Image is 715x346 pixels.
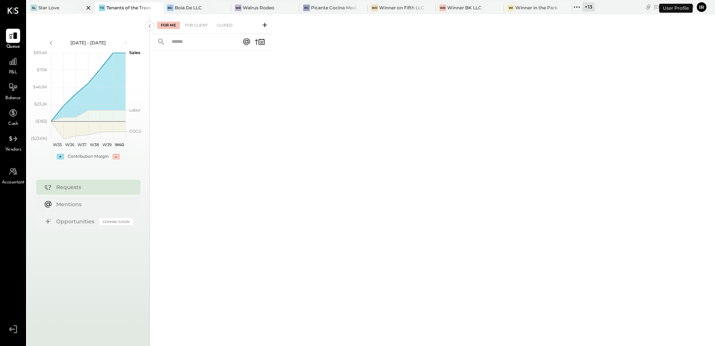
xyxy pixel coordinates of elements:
text: COGS [129,129,142,134]
div: For Client [181,22,212,29]
text: $70K [37,67,47,72]
div: copy link [645,3,652,11]
div: For Me [157,22,180,29]
div: Mentions [56,201,129,208]
div: WB [439,4,446,11]
div: BD [167,4,174,11]
div: Walrus Rodeo [243,4,274,11]
div: Opportunities [56,218,96,225]
span: Queue [6,44,20,50]
text: W38 [90,142,99,147]
div: [DATE] [654,3,694,10]
text: W40 [114,142,124,147]
div: WR [235,4,242,11]
div: Winner on Fifth LLC [379,4,424,11]
div: Tenants of the Trees [107,4,151,11]
text: Labor [129,107,140,113]
text: ($23.6K) [31,136,47,141]
div: User Profile [659,4,693,13]
text: W35 [53,142,61,147]
div: + 13 [582,2,595,12]
div: Winner BK LLC [447,4,482,11]
span: Balance [5,95,21,102]
div: SL [31,4,37,11]
a: Queue [0,29,26,50]
div: [DATE] - [DATE] [57,40,120,46]
text: $23.2K [34,101,47,107]
a: Balance [0,80,26,102]
text: W37 [77,142,86,147]
div: Picante Cocina Mexicana Rest [311,4,356,11]
div: Requests [56,183,129,191]
div: Wi [508,4,514,11]
div: Boia De LLC [175,4,202,11]
div: Star Love [38,4,59,11]
span: Vendors [5,147,21,153]
div: Closed [213,22,236,29]
text: Sales [129,50,140,55]
text: $46.6K [33,84,47,89]
a: Vendors [0,132,26,153]
div: To [99,4,105,11]
div: Contribution Margin [68,154,109,160]
div: Wo [371,4,378,11]
span: Accountant [2,179,25,186]
div: PC [303,4,310,11]
span: Cash [8,121,18,128]
div: Coming Soon [99,218,133,225]
text: ($183) [35,119,47,124]
text: $93.4K [34,50,47,55]
button: Ir [696,1,708,13]
div: + [57,154,64,160]
a: Accountant [0,164,26,186]
div: - [112,154,120,160]
a: Cash [0,106,26,128]
text: W39 [102,142,111,147]
div: Winner in the Park [515,4,557,11]
text: W36 [65,142,74,147]
a: P&L [0,54,26,76]
span: P&L [9,69,18,76]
